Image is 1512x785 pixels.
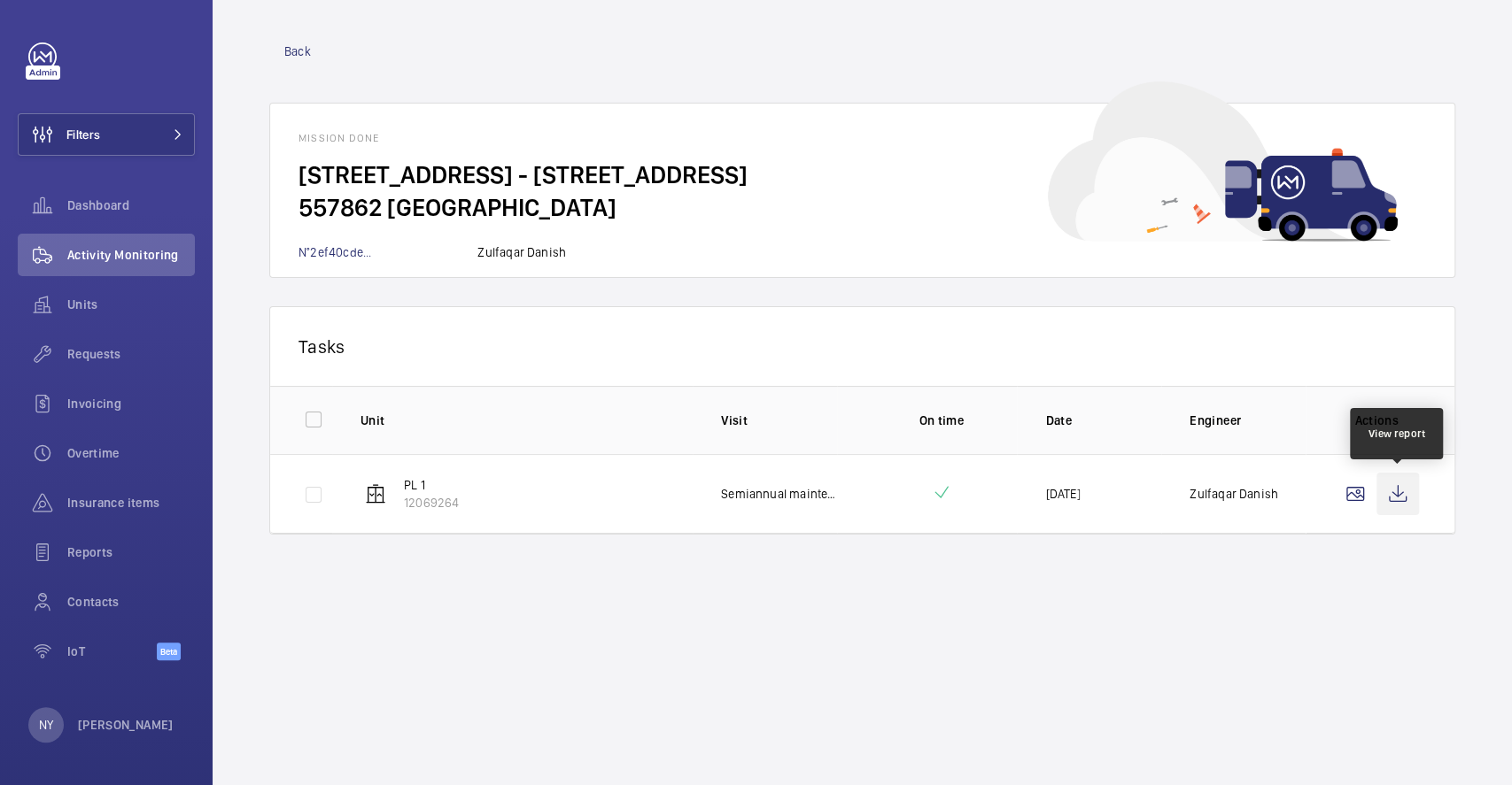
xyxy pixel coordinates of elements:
[404,494,459,512] p: 12069264
[67,246,195,264] span: Activity Monitoring
[404,476,459,494] p: PL 1
[1334,412,1419,429] p: Actions
[67,494,195,512] span: Insurance items
[1190,485,1278,503] p: Zulfaqar Danish
[67,543,195,561] span: Reports
[67,296,195,313] span: Units
[18,113,195,156] button: Filters
[1048,81,1398,242] img: car delivery
[78,716,174,734] p: [PERSON_NAME]
[299,245,392,259] span: N°2ef40cde...
[299,132,1426,144] h1: Mission done
[67,345,195,363] span: Requests
[1368,426,1425,442] div: View report
[67,196,195,214] span: Dashboard
[721,485,837,503] p: Semiannual maintenance
[157,643,181,660] span: Beta
[67,643,157,660] span: IoT
[1045,412,1161,429] p: Date
[1190,412,1306,429] p: Engineer
[67,395,195,412] span: Invoicing
[365,483,386,504] img: elevator.svg
[67,593,195,611] span: Contacts
[299,191,1426,224] h2: 557862 [GEOGRAPHIC_DATA]
[39,716,53,734] p: NY
[477,243,566,261] p: Zulfaqar Danish
[299,158,1426,191] h2: [STREET_ADDRESS] - [STREET_ADDRESS]
[284,42,311,60] span: Back
[66,126,100,143] span: Filters
[1045,485,1080,503] p: [DATE]
[67,444,195,462] span: Overtime
[299,335,1426,358] p: Tasks
[865,412,1018,429] p: On time
[361,412,693,429] p: Unit
[721,412,837,429] p: Visit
